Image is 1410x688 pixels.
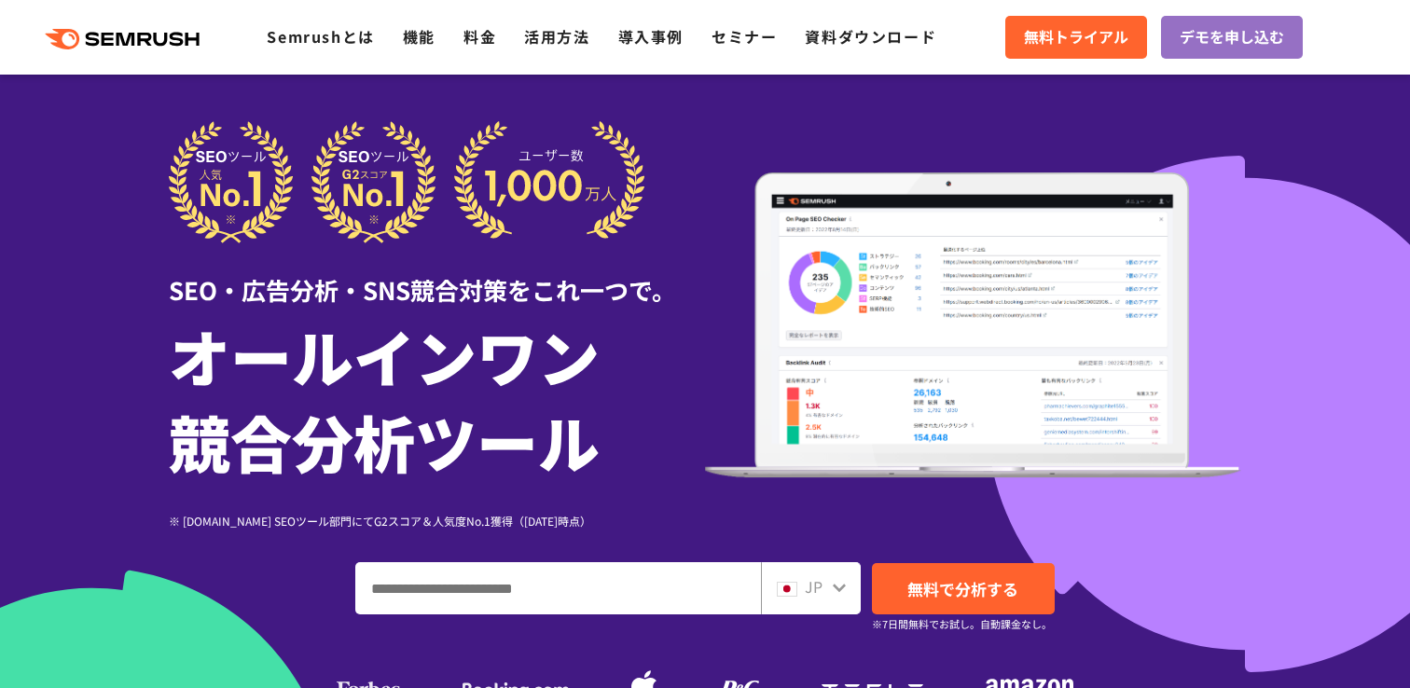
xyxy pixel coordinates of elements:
[267,25,374,48] a: Semrushとは
[169,312,705,484] h1: オールインワン 競合分析ツール
[872,563,1055,614] a: 無料で分析する
[169,512,705,530] div: ※ [DOMAIN_NAME] SEOツール部門にてG2スコア＆人気度No.1獲得（[DATE]時点）
[1024,25,1128,49] span: 無料トライアル
[356,563,760,613] input: ドメイン、キーワードまたはURLを入力してください
[1180,25,1284,49] span: デモを申し込む
[805,25,936,48] a: 資料ダウンロード
[403,25,435,48] a: 機能
[872,615,1052,633] small: ※7日間無料でお試し。自動課金なし。
[712,25,777,48] a: セミナー
[907,577,1018,600] span: 無料で分析する
[1161,16,1303,59] a: デモを申し込む
[805,575,822,598] span: JP
[524,25,589,48] a: 活用方法
[1005,16,1147,59] a: 無料トライアル
[618,25,684,48] a: 導入事例
[169,243,705,308] div: SEO・広告分析・SNS競合対策をこれ一つで。
[463,25,496,48] a: 料金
